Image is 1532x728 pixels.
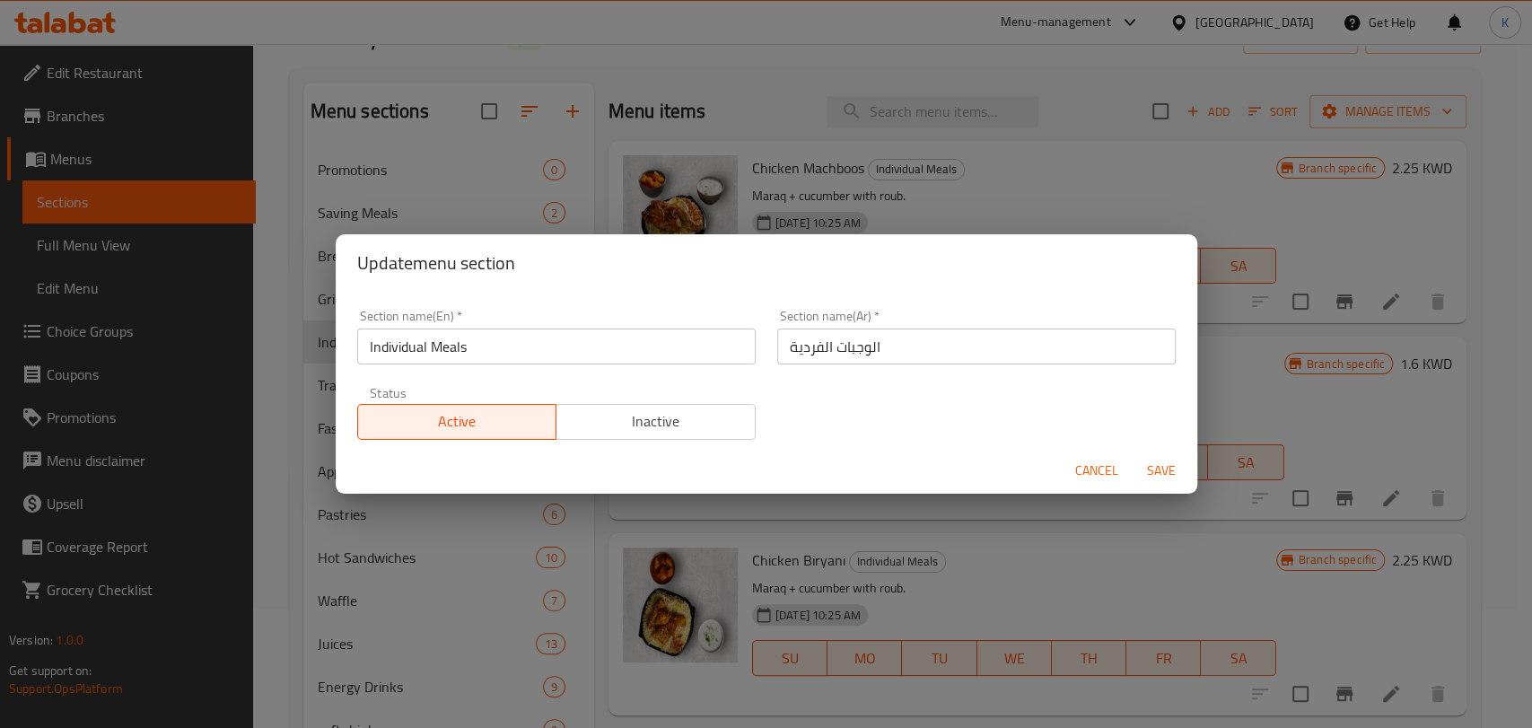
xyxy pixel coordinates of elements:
[1075,460,1118,482] span: Cancel
[357,329,756,364] input: Please enter section name(en)
[556,404,756,440] button: Inactive
[564,408,748,434] span: Inactive
[357,404,557,440] button: Active
[1068,454,1125,487] button: Cancel
[777,329,1176,364] input: Please enter section name(ar)
[1140,460,1183,482] span: Save
[365,408,550,434] span: Active
[357,249,1176,277] h2: Update menu section
[1133,454,1190,487] button: Save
